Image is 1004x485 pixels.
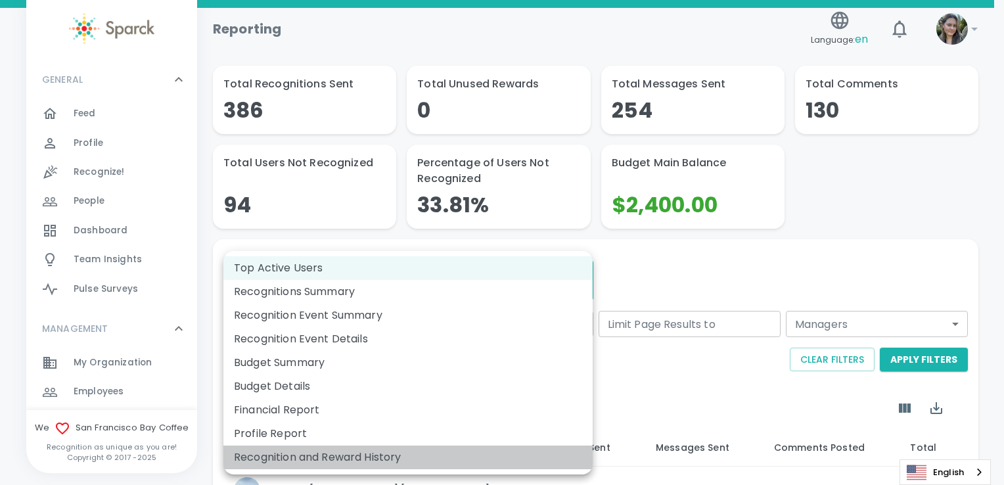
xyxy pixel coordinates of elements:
li: Recognition Event Summary [223,304,593,327]
aside: Language selected: English [900,459,991,485]
li: Budget Summary [223,351,593,375]
li: Budget Details [223,375,593,398]
a: English [900,460,990,484]
div: Language [900,459,991,485]
li: Recognition and Reward History [223,446,593,469]
li: Top Active Users [223,256,593,280]
li: Recognitions Summary [223,280,593,304]
li: Recognition Event Details [223,327,593,351]
li: Financial Report [223,398,593,422]
li: Profile Report [223,422,593,446]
